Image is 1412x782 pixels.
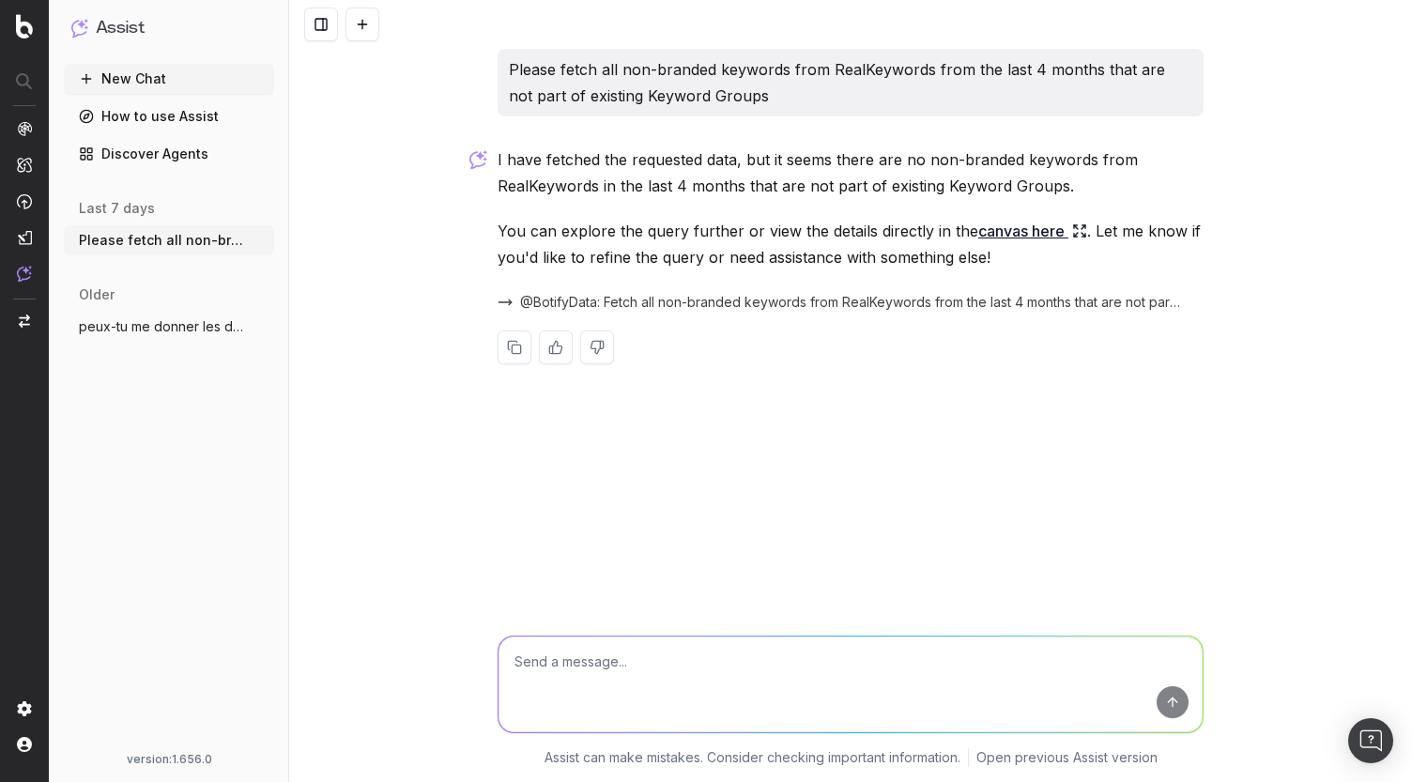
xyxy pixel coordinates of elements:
[498,146,1204,199] p: I have fetched the requested data, but it seems there are no non-branded keywords from RealKeywor...
[976,748,1158,767] a: Open previous Assist version
[17,157,32,173] img: Intelligence
[16,14,33,38] img: Botify logo
[469,150,487,169] img: Botify assist logo
[71,15,267,41] button: Assist
[79,231,244,250] span: Please fetch all non-branded keywords fr
[17,230,32,245] img: Studio
[64,312,274,342] button: peux-tu me donner les différents keyword
[17,737,32,752] img: My account
[71,752,267,767] div: version: 1.656.0
[17,701,32,716] img: Setting
[79,285,115,304] span: older
[17,193,32,209] img: Activation
[96,15,145,41] h1: Assist
[978,218,1087,244] a: canvas here
[17,121,32,136] img: Analytics
[64,139,274,169] a: Discover Agents
[79,317,244,336] span: peux-tu me donner les différents keyword
[19,314,30,328] img: Switch project
[64,64,274,94] button: New Chat
[79,199,155,218] span: last 7 days
[17,266,32,282] img: Assist
[545,748,960,767] p: Assist can make mistakes. Consider checking important information.
[71,19,88,37] img: Assist
[498,293,1204,312] button: @BotifyData: Fetch all non-branded keywords from RealKeywords from the last 4 months that are not...
[498,218,1204,270] p: You can explore the query further or view the details directly in the . Let me know if you'd like...
[1348,718,1393,763] div: Open Intercom Messenger
[64,101,274,131] a: How to use Assist
[520,293,1181,312] span: @BotifyData: Fetch all non-branded keywords from RealKeywords from the last 4 months that are not...
[509,56,1192,109] p: Please fetch all non-branded keywords from RealKeywords from the last 4 months that are not part ...
[64,225,274,255] button: Please fetch all non-branded keywords fr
